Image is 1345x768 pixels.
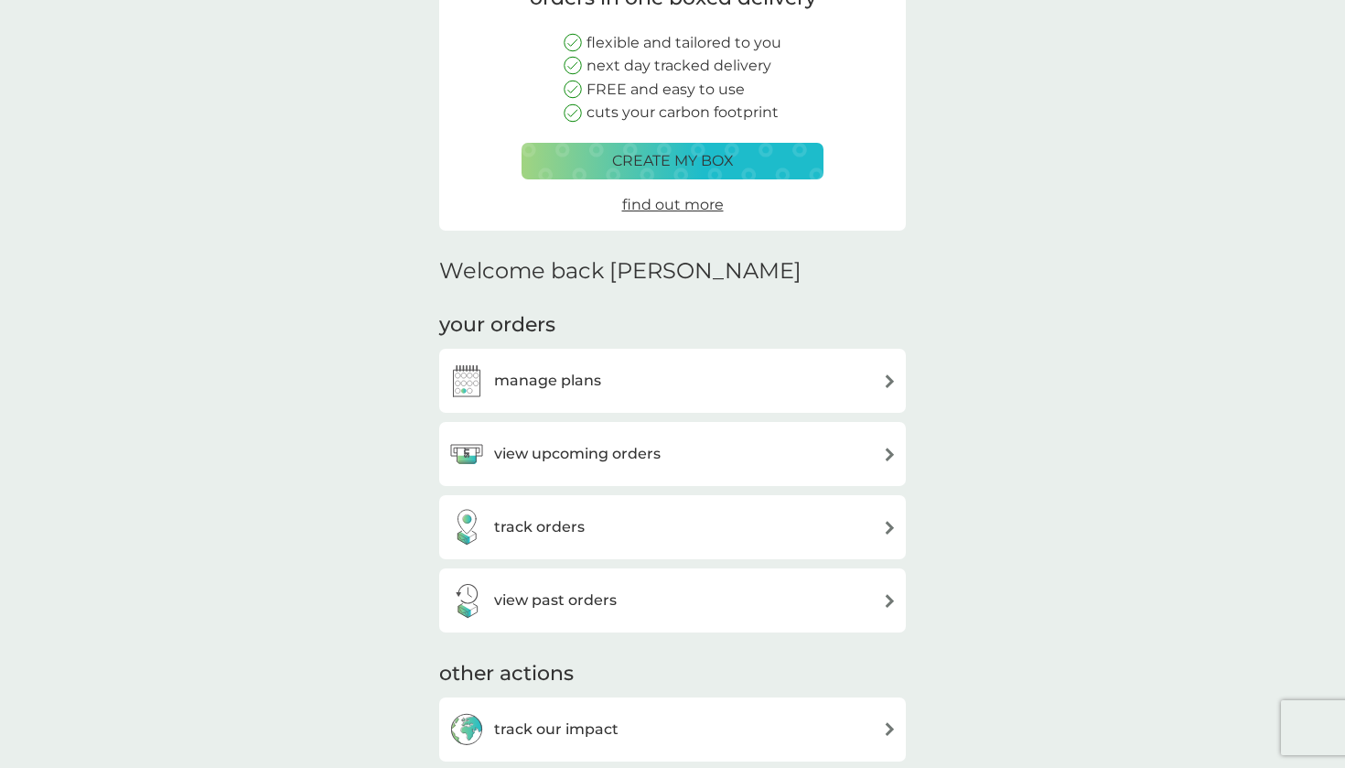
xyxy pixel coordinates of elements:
a: find out more [622,193,724,217]
img: arrow right [883,594,897,608]
button: create my box [522,143,823,179]
h3: manage plans [494,369,601,393]
h3: track orders [494,515,585,539]
p: flexible and tailored to you [586,31,781,55]
h3: view upcoming orders [494,442,661,466]
p: FREE and easy to use [586,78,745,102]
h3: other actions [439,660,574,688]
p: create my box [612,149,734,173]
img: arrow right [883,521,897,535]
h3: your orders [439,311,555,340]
img: arrow right [883,722,897,736]
h3: track our impact [494,718,619,741]
span: find out more [622,196,724,213]
p: cuts your carbon footprint [586,101,779,124]
img: arrow right [883,374,897,388]
img: arrow right [883,448,897,461]
h2: Welcome back [PERSON_NAME] [439,258,802,285]
p: next day tracked delivery [586,54,771,78]
h3: view past orders [494,589,617,612]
